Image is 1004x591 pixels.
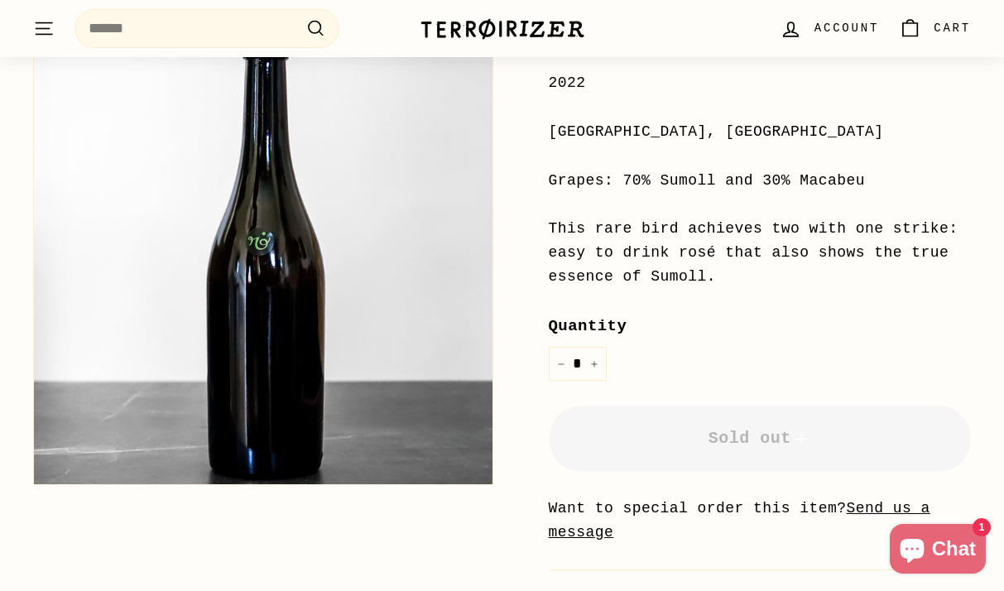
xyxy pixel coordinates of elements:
label: Quantity [549,314,972,339]
span: Sold out [709,429,811,448]
button: Increase item quantity by one [582,347,607,381]
button: Sold out [549,406,972,472]
inbox-online-store-chat: Shopify online store chat [885,524,991,578]
a: Send us a message [549,500,930,541]
div: 2022 [549,71,972,95]
div: This rare bird achieves two with one strike: easy to drink rosé that also shows the true essence ... [549,217,972,288]
span: Account [814,19,879,37]
img: Els Jelipins Rosé [34,26,492,484]
input: quantity [549,347,607,381]
button: Reduce item quantity by one [549,347,574,381]
a: Account [770,4,889,53]
div: Grapes: 70% Sumoll and 30% Macabeu [549,169,972,193]
div: [GEOGRAPHIC_DATA], [GEOGRAPHIC_DATA] [549,120,972,144]
span: Cart [934,19,971,37]
li: Want to special order this item? [549,497,972,545]
a: Cart [889,4,981,53]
